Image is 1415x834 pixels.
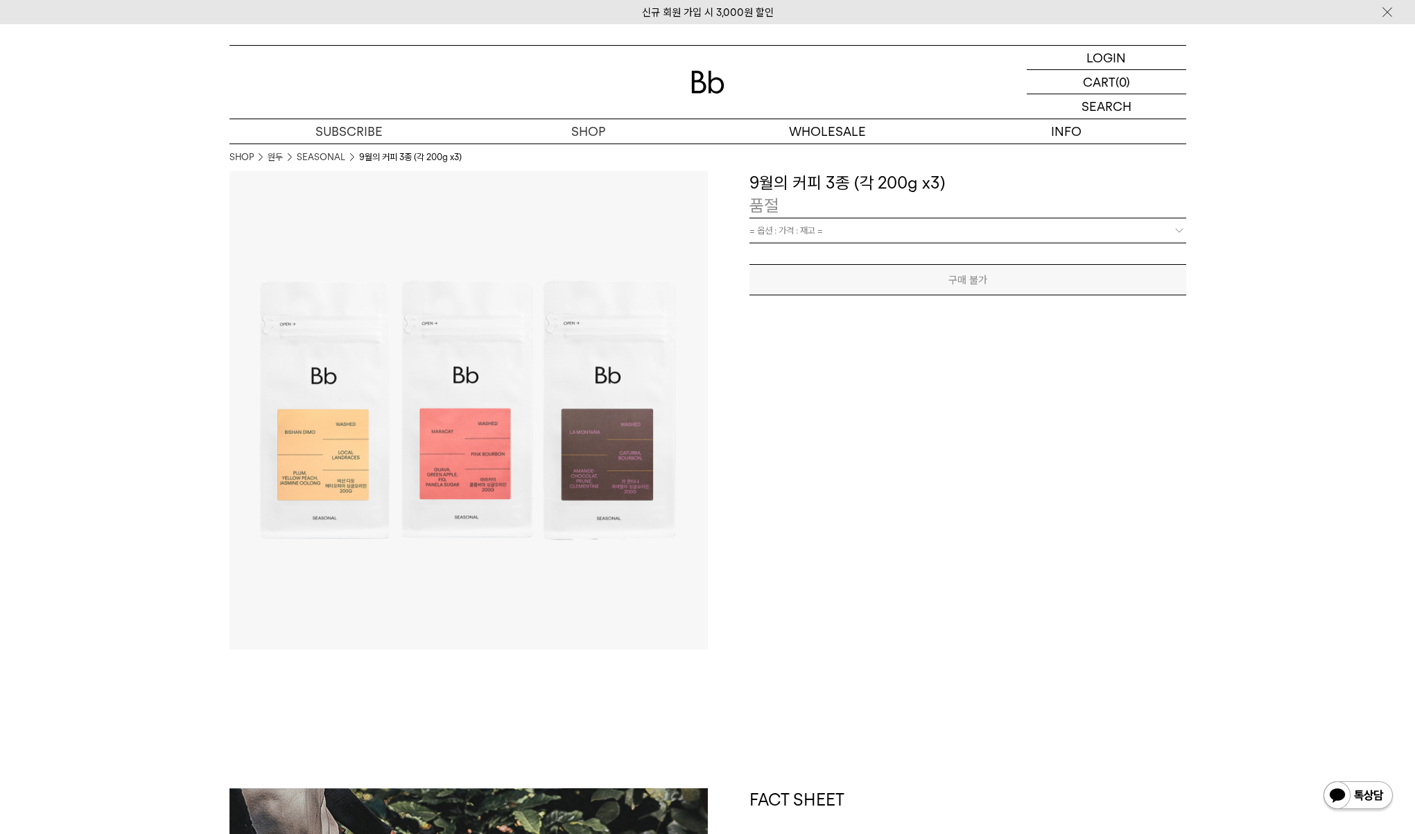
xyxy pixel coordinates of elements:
a: LOGIN [1027,46,1186,70]
h3: 9월의 커피 3종 (각 200g x3) [749,171,1186,195]
li: 9월의 커피 3종 (각 200g x3) [359,150,462,164]
a: 원두 [268,150,283,164]
p: SEARCH [1082,94,1131,119]
a: SUBSCRIBE [229,119,469,144]
img: 로고 [691,71,724,94]
a: SEASONAL [297,150,345,164]
a: 신규 회원 가입 시 3,000원 할인 [642,6,774,19]
img: 9월의 커피 3종 (각 200g x3) [229,171,708,650]
a: CART (0) [1027,70,1186,94]
p: CART [1083,70,1115,94]
p: LOGIN [1086,46,1126,69]
p: 품절 [749,194,779,218]
a: SHOP [469,119,708,144]
p: (0) [1115,70,1130,94]
p: WHOLESALE [708,119,947,144]
p: INFO [947,119,1186,144]
span: = 옵션 : 가격 : 재고 = [749,218,823,243]
img: 카카오톡 채널 1:1 채팅 버튼 [1322,780,1394,813]
button: 구매 불가 [749,264,1186,295]
a: SHOP [229,150,254,164]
